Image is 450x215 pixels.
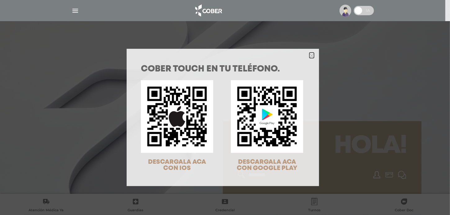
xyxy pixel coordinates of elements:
span: DESCARGALA ACA CON IOS [148,159,206,171]
img: qr-code [141,80,213,153]
button: Close [309,53,314,58]
span: DESCARGALA ACA CON GOOGLE PLAY [237,159,297,171]
h1: COBER TOUCH en tu teléfono. [141,65,304,74]
img: qr-code [231,80,303,153]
